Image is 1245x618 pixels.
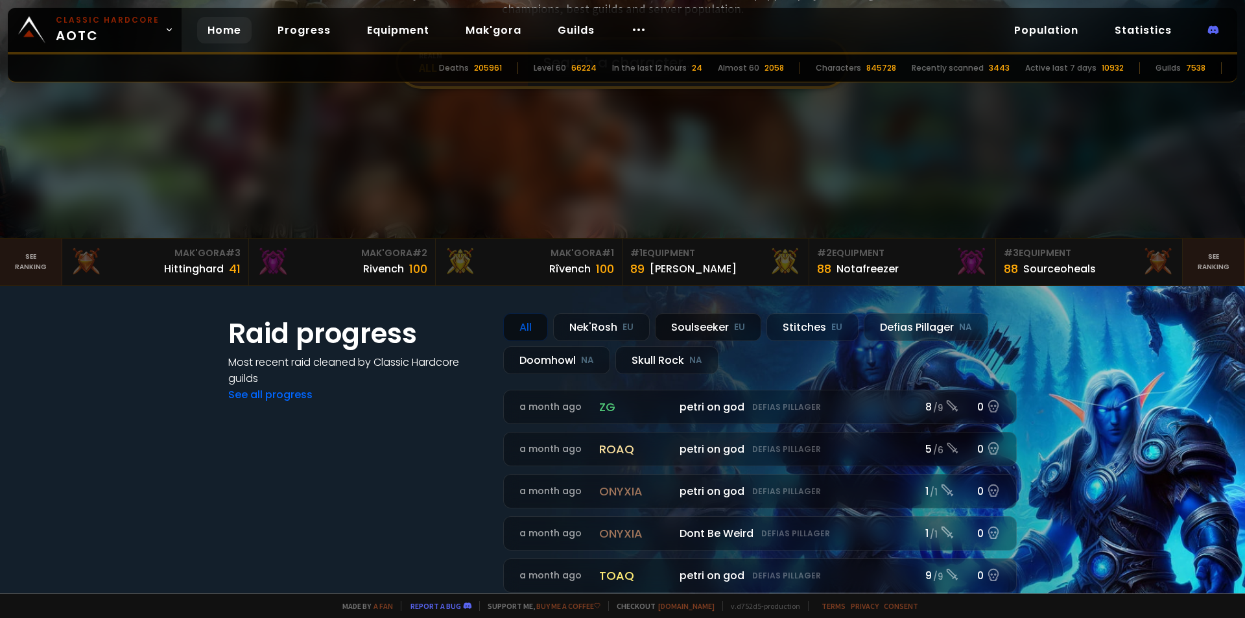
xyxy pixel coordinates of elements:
a: a month agozgpetri on godDefias Pillager8 /90 [503,390,1017,424]
a: #2Equipment88Notafreezer [809,239,996,285]
div: Equipment [630,246,801,260]
div: Mak'Gora [257,246,427,260]
a: See all progress [228,387,313,402]
a: [DOMAIN_NAME] [658,601,715,611]
div: Active last 7 days [1025,62,1097,74]
div: [PERSON_NAME] [650,261,737,277]
a: Report a bug [410,601,461,611]
div: Defias Pillager [864,313,988,341]
div: 100 [409,260,427,278]
a: Consent [884,601,918,611]
small: EU [831,321,842,334]
div: Nek'Rosh [553,313,650,341]
a: Population [1004,17,1089,43]
h1: Raid progress [228,313,488,354]
span: # 1 [602,246,614,259]
span: v. d752d5 - production [722,601,800,611]
h4: Most recent raid cleaned by Classic Hardcore guilds [228,354,488,386]
div: 7538 [1186,62,1205,74]
div: 205961 [474,62,502,74]
div: Rivench [363,261,404,277]
a: Mak'Gora#3Hittinghard41 [62,239,249,285]
a: Statistics [1104,17,1182,43]
div: Doomhowl [503,346,610,374]
div: Sourceoheals [1023,261,1096,277]
div: Equipment [1004,246,1174,260]
small: EU [734,321,745,334]
div: Mak'Gora [70,246,241,260]
div: 41 [229,260,241,278]
div: Stitches [766,313,859,341]
div: 89 [630,260,645,278]
span: AOTC [56,14,160,45]
span: # 1 [630,246,643,259]
div: 845728 [866,62,896,74]
small: NA [959,321,972,334]
div: 10932 [1102,62,1124,74]
a: Terms [822,601,846,611]
span: # 3 [1004,246,1019,259]
small: Classic Hardcore [56,14,160,26]
div: 3443 [989,62,1010,74]
div: Deaths [439,62,469,74]
small: NA [689,354,702,367]
div: Guilds [1156,62,1181,74]
a: Mak'gora [455,17,532,43]
span: Made by [335,601,393,611]
a: Mak'Gora#2Rivench100 [249,239,436,285]
div: Almost 60 [718,62,759,74]
span: # 2 [817,246,832,259]
a: Equipment [357,17,440,43]
div: 24 [692,62,702,74]
a: a fan [373,601,393,611]
div: 66224 [571,62,597,74]
a: a month agoonyxiapetri on godDefias Pillager1 /10 [503,474,1017,508]
a: #3Equipment88Sourceoheals [996,239,1183,285]
div: 88 [1004,260,1018,278]
a: Progress [267,17,341,43]
div: Equipment [817,246,988,260]
a: a month agotoaqpetri on godDefias Pillager9 /90 [503,558,1017,593]
div: Recently scanned [912,62,984,74]
div: 2058 [765,62,784,74]
a: Mak'Gora#1Rîvench100 [436,239,622,285]
span: Support me, [479,601,600,611]
a: Guilds [547,17,605,43]
a: a month agoroaqpetri on godDefias Pillager5 /60 [503,432,1017,466]
span: # 3 [226,246,241,259]
div: Rîvench [549,261,591,277]
a: Seeranking [1183,239,1245,285]
div: Notafreezer [836,261,899,277]
a: Home [197,17,252,43]
div: Characters [816,62,861,74]
div: In the last 12 hours [612,62,687,74]
a: a month agoonyxiaDont Be WeirdDefias Pillager1 /10 [503,516,1017,551]
div: 100 [596,260,614,278]
a: Classic HardcoreAOTC [8,8,182,52]
div: Hittinghard [164,261,224,277]
span: Checkout [608,601,715,611]
div: Skull Rock [615,346,718,374]
div: Mak'Gora [444,246,614,260]
a: #1Equipment89[PERSON_NAME] [622,239,809,285]
div: All [503,313,548,341]
div: Level 60 [534,62,566,74]
a: Buy me a coffee [536,601,600,611]
small: EU [622,321,634,334]
small: NA [581,354,594,367]
span: # 2 [412,246,427,259]
div: 88 [817,260,831,278]
div: Soulseeker [655,313,761,341]
a: Privacy [851,601,879,611]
